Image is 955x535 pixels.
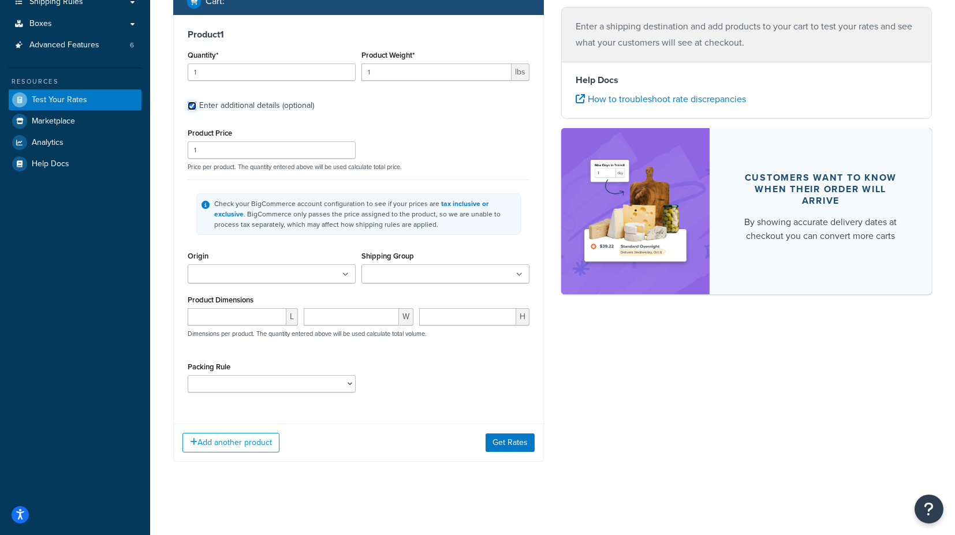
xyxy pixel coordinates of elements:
[29,40,99,50] span: Advanced Features
[579,145,692,277] img: feature-image-ddt-36eae7f7280da8017bfb280eaccd9c446f90b1fe08728e4019434db127062ab4.png
[188,129,232,137] label: Product Price
[188,63,356,81] input: 0
[32,159,69,169] span: Help Docs
[188,295,253,304] label: Product Dimensions
[185,163,532,171] p: Price per product. The quantity entered above will be used calculate total price.
[486,433,535,452] button: Get Rates
[399,308,413,326] span: W
[32,138,64,148] span: Analytics
[576,73,917,87] h4: Help Docs
[737,171,904,206] div: Customers want to know when their order will arrive
[9,35,141,56] a: Advanced Features6
[361,51,415,59] label: Product Weight*
[361,63,512,81] input: 0.00
[9,13,141,35] a: Boxes
[32,95,87,105] span: Test Your Rates
[188,102,196,110] input: Enter additional details (optional)
[915,495,943,523] button: Open Resource Center
[29,19,52,29] span: Boxes
[9,154,141,174] a: Help Docs
[9,35,141,56] li: Advanced Features
[737,215,904,242] div: By showing accurate delivery dates at checkout you can convert more carts
[9,132,141,153] a: Analytics
[188,51,218,59] label: Quantity*
[9,89,141,110] a: Test Your Rates
[361,252,414,260] label: Shipping Group
[185,330,427,338] p: Dimensions per product. The quantity entered above will be used calculate total volume.
[512,63,529,81] span: lbs
[32,117,75,126] span: Marketplace
[576,92,746,106] a: How to troubleshoot rate discrepancies
[576,18,917,51] p: Enter a shipping destination and add products to your cart to test your rates and see what your c...
[188,252,208,260] label: Origin
[214,199,488,219] a: tax inclusive or exclusive
[9,111,141,132] a: Marketplace
[130,40,134,50] span: 6
[188,29,529,40] h3: Product 1
[188,362,230,371] label: Packing Rule
[182,433,279,452] button: Add another product
[9,77,141,87] div: Resources
[286,308,298,326] span: L
[199,98,314,114] div: Enter additional details (optional)
[516,308,529,326] span: H
[214,199,516,230] div: Check your BigCommerce account configuration to see if your prices are . BigCommerce only passes ...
